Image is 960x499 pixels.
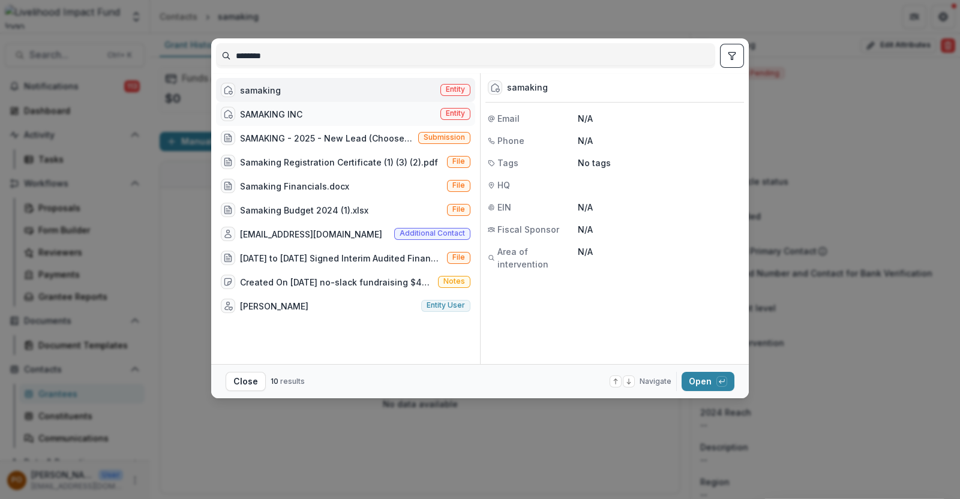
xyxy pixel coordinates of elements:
div: [EMAIL_ADDRESS][DOMAIN_NAME] [240,228,382,241]
button: Open [682,372,734,391]
span: Entity [446,109,465,118]
span: results [280,377,305,386]
div: Created On [DATE] no-slack fundraising $400K [DEMOGRAPHIC_DATA] (friend from [GEOGRAPHIC_DATA], p... [240,276,433,288]
span: EIN [497,201,511,214]
p: No tags [578,157,611,169]
span: Entity [446,85,465,94]
span: File [452,205,465,214]
button: toggle filters [720,44,744,68]
span: Fiscal Sponsor [497,223,559,236]
div: Samaking Registration Certificate (1) (3) (2).pdf [240,156,438,169]
span: Navigate [640,376,671,387]
span: Submission [424,133,465,142]
span: Additional contact [400,229,465,238]
span: Entity user [427,301,465,309]
div: samaking [507,83,548,93]
div: SAMAKING - 2025 - New Lead (Choose this when adding a new proposal to the first stage of a pipeli... [240,132,413,145]
div: SAMAKING INC [240,108,302,121]
p: N/A [578,245,742,258]
span: Tags [497,157,518,169]
span: Email [497,112,520,125]
p: N/A [578,201,742,214]
div: [DATE] to [DATE] Signed Interim Audited Financial Reports for Samaking Foods Ltd (1).pdf [240,252,442,264]
div: Samaking Financials.docx [240,180,349,193]
p: N/A [578,112,742,125]
span: File [452,181,465,190]
button: Close [226,372,266,391]
div: Samaking Budget 2024 (1).xlsx [240,204,368,217]
p: N/A [578,223,742,236]
span: Area of intervention [497,245,578,270]
span: 10 [271,377,278,386]
div: samaking [240,84,281,97]
p: N/A [578,134,742,147]
div: [PERSON_NAME] [240,300,308,312]
span: Notes [443,277,465,285]
span: File [452,253,465,261]
span: File [452,157,465,166]
span: Phone [497,134,524,147]
span: HQ [497,179,510,191]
